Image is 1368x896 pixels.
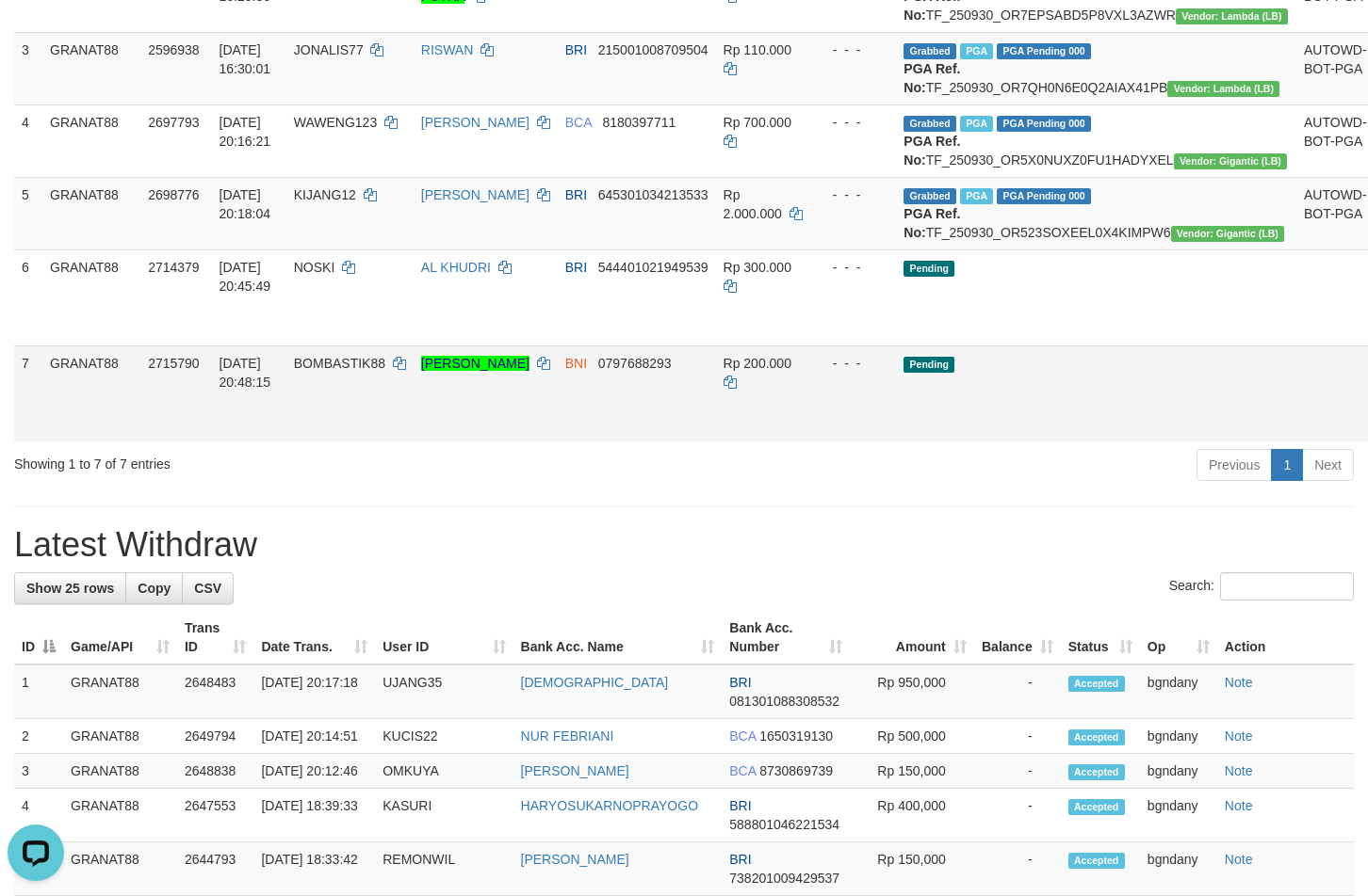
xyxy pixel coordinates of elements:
td: GRANAT88 [63,754,177,789]
th: Trans ID: activate to sort column ascending [177,611,253,664]
td: [DATE] 18:33:42 [253,842,375,896]
b: PGA Ref. No: [904,206,960,240]
span: Copy 0797688293 to clipboard [598,356,672,371]
td: 7 [14,345,42,441]
td: GRANAT88 [63,789,177,842]
span: BRI [729,798,751,813]
span: Accepted [1068,764,1125,780]
td: GRANAT88 [63,719,177,754]
a: 1 [1271,449,1303,481]
th: Action [1217,611,1354,664]
td: Rp 400,000 [850,789,974,842]
label: Search: [1169,572,1354,600]
span: Vendor URL: https://dashboard.q2checkout.com/secure [1176,8,1288,24]
td: bgndany [1140,664,1217,719]
td: [DATE] 20:17:18 [253,664,375,719]
td: 2648838 [177,754,253,789]
th: Date Trans.: activate to sort column ascending [253,611,375,664]
span: Copy 8180397711 to clipboard [602,115,676,130]
span: Copy 645301034213533 to clipboard [598,187,708,202]
span: Grabbed [904,188,956,204]
span: Accepted [1068,729,1125,745]
span: BRI [729,852,751,867]
td: 4 [14,789,63,842]
span: Vendor URL: https://dashboard.q2checkout.com/secure [1174,153,1288,169]
td: UJANG35 [375,664,513,719]
a: Previous [1197,449,1272,481]
div: - - - [818,258,889,277]
span: [DATE] 20:45:49 [220,260,271,294]
th: Status: activate to sort column ascending [1061,611,1140,664]
td: GRANAT88 [42,177,140,249]
a: Note [1225,728,1253,744]
th: Balance: activate to sort column ascending [974,611,1061,664]
div: - - - [818,185,889,204]
th: User ID: activate to sort column ascending [375,611,513,664]
td: Rp 150,000 [850,842,974,896]
td: GRANAT88 [63,842,177,896]
span: Rp 300.000 [724,260,791,275]
th: Op: activate to sort column ascending [1140,611,1217,664]
td: TF_250930_OR523SOXEEL0X4KIMPW6 [896,177,1296,249]
a: [PERSON_NAME] [521,763,629,778]
span: Grabbed [904,43,956,59]
td: KUCIS22 [375,719,513,754]
td: - [974,664,1061,719]
a: Note [1225,798,1253,813]
a: [PERSON_NAME] [421,115,529,130]
a: HARYOSUKARNOPRAYOGO [521,798,699,813]
span: Accepted [1068,853,1125,869]
span: WAWENG123 [294,115,377,130]
td: 4 [14,104,42,177]
span: Vendor URL: https://dashboard.q2checkout.com/secure [1171,226,1285,242]
a: Note [1225,852,1253,867]
span: 2596938 [148,42,200,57]
span: BRI [565,187,587,202]
td: Rp 950,000 [850,664,974,719]
td: [DATE] 20:14:51 [253,719,375,754]
b: PGA Ref. No: [904,134,960,168]
td: - [974,719,1061,754]
span: JONALIS77 [294,42,364,57]
span: Rp 110.000 [724,42,791,57]
span: [DATE] 20:16:21 [220,115,271,149]
th: Bank Acc. Name: activate to sort column ascending [513,611,723,664]
span: BCA [565,115,592,130]
a: Note [1225,675,1253,690]
span: 2698776 [148,187,200,202]
span: Show 25 rows [26,581,114,596]
td: TF_250930_OR5X0NUXZ0FU1HADYXEL [896,104,1296,177]
td: OMKUYA [375,754,513,789]
span: BRI [565,42,587,57]
a: [PERSON_NAME] [421,187,529,202]
button: Open LiveChat chat widget [8,8,64,64]
td: GRANAT88 [42,104,140,177]
td: 3 [14,32,42,104]
td: TF_250930_OR7QH0N6E0Q2AIAX41PB [896,32,1296,104]
td: 6 [14,249,42,345]
td: GRANAT88 [63,664,177,719]
span: [DATE] 20:48:15 [220,356,271,390]
td: GRANAT88 [42,249,140,345]
div: Showing 1 to 7 of 7 entries [14,447,556,473]
b: PGA Ref. No: [904,61,960,95]
td: REMONWIL [375,842,513,896]
td: Rp 150,000 [850,754,974,789]
span: Marked by bgndara [960,116,993,132]
td: bgndany [1140,754,1217,789]
td: - [974,789,1061,842]
td: [DATE] 20:12:46 [253,754,375,789]
td: bgndany [1140,719,1217,754]
td: GRANAT88 [42,32,140,104]
td: 5 [14,177,42,249]
td: - [974,754,1061,789]
span: KIJANG12 [294,187,356,202]
span: Grabbed [904,116,956,132]
span: PGA Pending [997,188,1091,204]
a: NUR FEBRIANI [521,728,614,744]
span: Copy 1650319130 to clipboard [759,728,833,744]
span: PGA Pending [997,116,1091,132]
td: GRANAT88 [42,345,140,441]
td: 2 [14,719,63,754]
th: ID: activate to sort column descending [14,611,63,664]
